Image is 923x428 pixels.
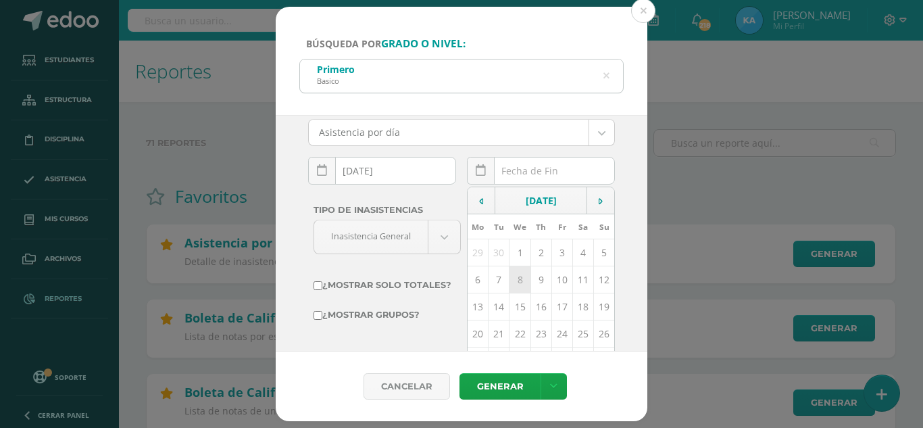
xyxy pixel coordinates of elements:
input: ¿Mostrar grupos? [314,311,322,320]
div: Cancelar [364,373,450,400]
td: 28 [489,347,509,374]
div: Primero [317,63,355,76]
input: ¿Mostrar solo totales? [314,281,322,290]
th: Fr [551,214,572,239]
th: Mo [468,214,489,239]
label: ¿Mostrar grupos? [314,306,461,325]
td: 21 [489,320,509,347]
td: 29 [468,239,489,266]
td: 15 [509,293,530,320]
span: Inasistencia General [331,220,411,252]
th: We [509,214,530,239]
td: [DATE] [495,187,587,214]
td: 6 [468,266,489,293]
td: 7 [489,266,509,293]
td: 30 [489,239,509,266]
a: Inasistencia General [314,220,460,254]
td: 24 [551,320,572,347]
td: 13 [468,293,489,320]
td: 2 [530,239,551,266]
td: 22 [509,320,530,347]
td: 1 [509,239,530,266]
th: Sa [573,214,594,239]
td: 12 [594,266,615,293]
td: 20 [468,320,489,347]
td: 26 [594,320,615,347]
a: Generar [459,373,541,400]
td: 23 [530,320,551,347]
span: Asistencia por día [319,120,578,145]
th: Th [530,214,551,239]
td: 25 [573,320,594,347]
label: Tipo de Inasistencias [314,201,461,220]
td: 1 [573,347,594,374]
td: 31 [551,347,572,374]
td: 2 [594,347,615,374]
input: Fecha de inicio [309,158,455,184]
td: 4 [573,239,594,266]
input: ej. Primero primaria, etc. [300,60,623,93]
a: Asistencia por día [309,120,614,145]
td: 14 [489,293,509,320]
div: Basico [317,76,355,86]
td: 19 [594,293,615,320]
th: Su [594,214,615,239]
td: 30 [530,347,551,374]
th: Tu [489,214,509,239]
td: 18 [573,293,594,320]
td: 16 [530,293,551,320]
td: 10 [551,266,572,293]
td: 8 [509,266,530,293]
td: 11 [573,266,594,293]
td: 27 [468,347,489,374]
td: 5 [594,239,615,266]
input: Fecha de Fin [468,158,614,184]
span: Búsqueda por [306,37,466,50]
td: 9 [530,266,551,293]
td: 29 [509,347,530,374]
label: ¿Mostrar solo totales? [314,276,461,295]
td: 17 [551,293,572,320]
strong: grado o nivel: [381,37,466,51]
td: 3 [551,239,572,266]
